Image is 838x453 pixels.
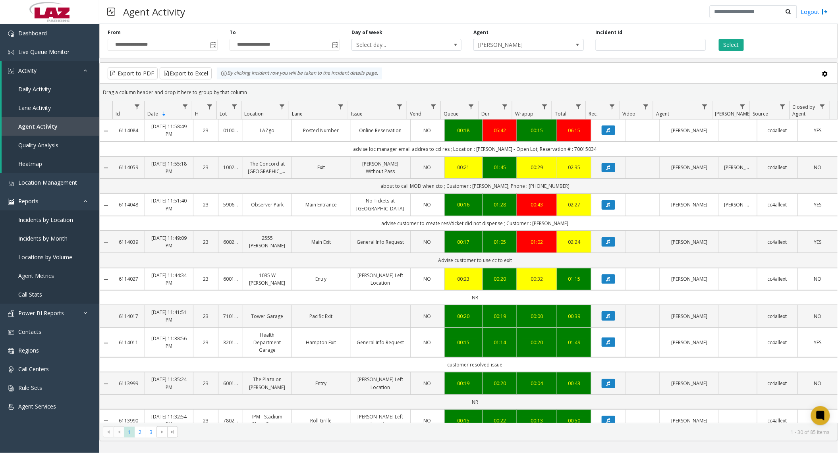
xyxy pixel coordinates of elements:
[160,67,212,79] button: Export to Excel
[356,160,405,175] a: [PERSON_NAME] Without Pass
[424,417,431,424] span: NO
[248,272,286,287] a: 1035 W [PERSON_NAME]
[522,127,552,134] a: 00:15
[762,127,792,134] a: cc4allext
[8,404,14,410] img: 'icon'
[424,239,431,245] span: NO
[803,238,833,246] a: YES
[8,348,14,354] img: 'icon'
[562,312,586,320] div: 00:39
[450,380,478,387] a: 00:19
[296,127,346,134] a: Posted Number
[248,331,286,354] a: Health Department Garage
[664,164,714,171] a: [PERSON_NAME]
[351,29,382,36] label: Day of week
[204,101,215,112] a: H Filter Menu
[330,39,339,50] span: Toggle popup
[8,68,14,74] img: 'icon'
[167,426,178,438] span: Go to the last page
[18,104,51,112] span: Lane Activity
[18,384,42,391] span: Rule Sets
[424,127,431,134] span: NO
[424,164,431,171] span: NO
[394,101,405,112] a: Issue Filter Menu
[8,329,14,335] img: 'icon'
[562,164,586,171] div: 02:35
[522,417,552,424] div: 00:13
[198,380,213,387] a: 23
[229,101,239,112] a: Lot Filter Menu
[18,179,77,186] span: Location Management
[814,276,821,282] span: NO
[296,238,346,246] a: Main Exit
[450,275,478,283] a: 00:23
[762,417,792,424] a: cc4allext
[248,413,286,428] a: IPM - Stadium Place Garage
[119,2,189,21] h3: Agent Activity
[474,39,561,50] span: [PERSON_NAME]
[450,339,478,346] div: 00:15
[803,127,833,134] a: YES
[356,127,405,134] a: Online Reservation
[18,123,58,130] span: Agent Activity
[664,417,714,424] a: [PERSON_NAME]
[108,67,158,79] button: Export to PDF
[762,380,792,387] a: cc4allext
[150,234,188,249] a: [DATE] 11:49:09 PM
[150,197,188,212] a: [DATE] 11:51:40 PM
[803,417,833,424] a: YES
[562,380,586,387] div: 00:43
[18,197,39,205] span: Reports
[112,395,838,409] td: NR
[198,238,213,246] a: 23
[522,201,552,208] div: 00:43
[481,110,490,117] span: Dur
[803,312,833,320] a: NO
[180,101,190,112] a: Date Filter Menu
[522,339,552,346] a: 00:20
[762,339,792,346] a: cc4allext
[488,380,512,387] a: 00:20
[522,275,552,283] div: 00:32
[223,201,238,208] a: 590652
[562,127,586,134] a: 06:15
[562,417,586,424] div: 00:50
[150,335,188,350] a: [DATE] 11:38:56 PM
[596,29,623,36] label: Incident Id
[415,339,440,346] a: NO
[444,110,459,117] span: Queue
[116,110,120,117] span: Id
[522,380,552,387] a: 00:04
[117,339,140,346] a: 6114011
[424,276,431,282] span: NO
[450,201,478,208] div: 00:16
[18,403,56,410] span: Agent Services
[230,29,236,36] label: To
[450,127,478,134] div: 00:18
[223,238,238,246] a: 600228
[150,160,188,175] a: [DATE] 11:55:18 PM
[18,365,49,373] span: Call Centers
[762,275,792,283] a: cc4allext
[607,101,618,112] a: Rec. Filter Menu
[296,339,346,346] a: Hampton Exit
[801,8,828,16] a: Logout
[2,61,99,80] a: Activity
[356,197,405,212] a: No Tickets at [GEOGRAPHIC_DATA]
[135,427,145,438] span: Page 2
[450,417,478,424] div: 00:15
[2,80,99,98] a: Daily Activity
[488,417,512,424] a: 00:22
[814,164,821,171] span: NO
[589,110,598,117] span: Rec.
[100,239,112,245] a: Collapse Details
[8,199,14,205] img: 'icon'
[488,275,512,283] div: 00:20
[117,417,140,424] a: 6113990
[822,8,828,16] img: logout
